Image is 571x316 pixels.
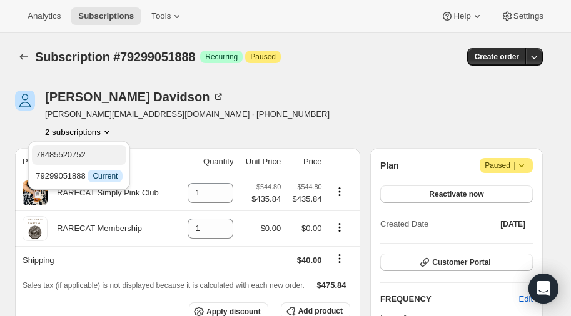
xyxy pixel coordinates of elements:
[475,52,519,62] span: Create order
[330,185,350,199] button: Product actions
[513,160,515,170] span: |
[23,216,48,241] img: product img
[317,280,346,290] span: $475.84
[261,224,281,233] span: $0.00
[433,7,490,25] button: Help
[93,171,118,181] span: Current
[45,91,225,103] div: [PERSON_NAME] Davidson
[32,145,126,165] button: 78485520752
[250,52,276,62] span: Paused
[35,50,195,64] span: Subscription #79299051888
[251,193,281,205] span: $435.84
[493,7,551,25] button: Settings
[467,48,527,66] button: Create order
[380,218,428,230] span: Created Date
[288,193,321,205] span: $435.84
[256,183,281,190] small: $544.80
[178,148,237,175] th: Quantity
[297,183,321,190] small: $544.80
[528,274,558,304] div: Open Intercom Messenger
[519,293,533,305] span: Edit
[15,246,178,274] th: Shipping
[298,306,343,316] span: Add product
[380,185,533,203] button: Reactivate now
[432,257,490,267] span: Customer Portal
[512,289,540,309] button: Edit
[151,11,171,21] span: Tools
[380,293,519,305] h2: FREQUENCY
[513,11,543,21] span: Settings
[45,108,330,121] span: [PERSON_NAME][EMAIL_ADDRESS][DOMAIN_NAME] · [PHONE_NUMBER]
[15,148,178,175] th: Product
[48,222,142,235] div: RARECAT Membership
[380,254,533,271] button: Customer Portal
[36,171,123,180] span: 79299051888
[78,11,134,21] span: Subscriptions
[144,7,191,25] button: Tools
[297,255,322,265] span: $40.00
[237,148,285,175] th: Unit Price
[285,148,325,175] th: Price
[71,7,141,25] button: Subscriptions
[301,224,322,233] span: $0.00
[23,281,305,290] span: Sales tax (if applicable) is not displayed because it is calculated with each new order.
[500,219,525,229] span: [DATE]
[23,180,48,205] img: product img
[45,126,113,138] button: Product actions
[32,166,126,186] button: 79299051888 InfoCurrent
[330,220,350,234] button: Product actions
[36,150,86,159] span: 78485520752
[453,11,470,21] span: Help
[15,48,33,66] button: Subscriptions
[493,215,533,233] button: [DATE]
[28,11,61,21] span: Analytics
[15,91,35,111] span: Danny Davidson
[380,159,399,172] h2: Plan
[330,252,350,265] button: Shipping actions
[205,52,238,62] span: Recurring
[429,189,483,199] span: Reactivate now
[20,7,68,25] button: Analytics
[485,159,528,172] span: Paused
